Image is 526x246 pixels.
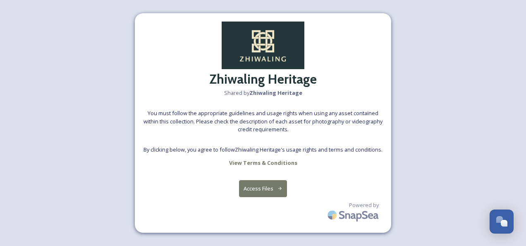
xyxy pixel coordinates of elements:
[249,89,302,96] strong: Zhiwaling Heritage
[143,146,383,154] span: By clicking below, you agree to follow Zhiwaling Heritage 's usage rights and terms and conditions.
[490,210,514,234] button: Open Chat
[325,205,383,225] img: SnapSea Logo
[222,22,304,70] img: Screenshot%202025-04-29%20at%2011.04.11.png
[229,158,297,168] a: View Terms & Conditions
[143,109,383,133] span: You must follow the appropriate guidelines and usage rights when using any asset contained within...
[229,159,297,166] strong: View Terms & Conditions
[349,201,379,209] span: Powered by
[239,180,287,197] button: Access Files
[209,69,317,89] h2: Zhiwaling Heritage
[224,89,302,97] span: Shared by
